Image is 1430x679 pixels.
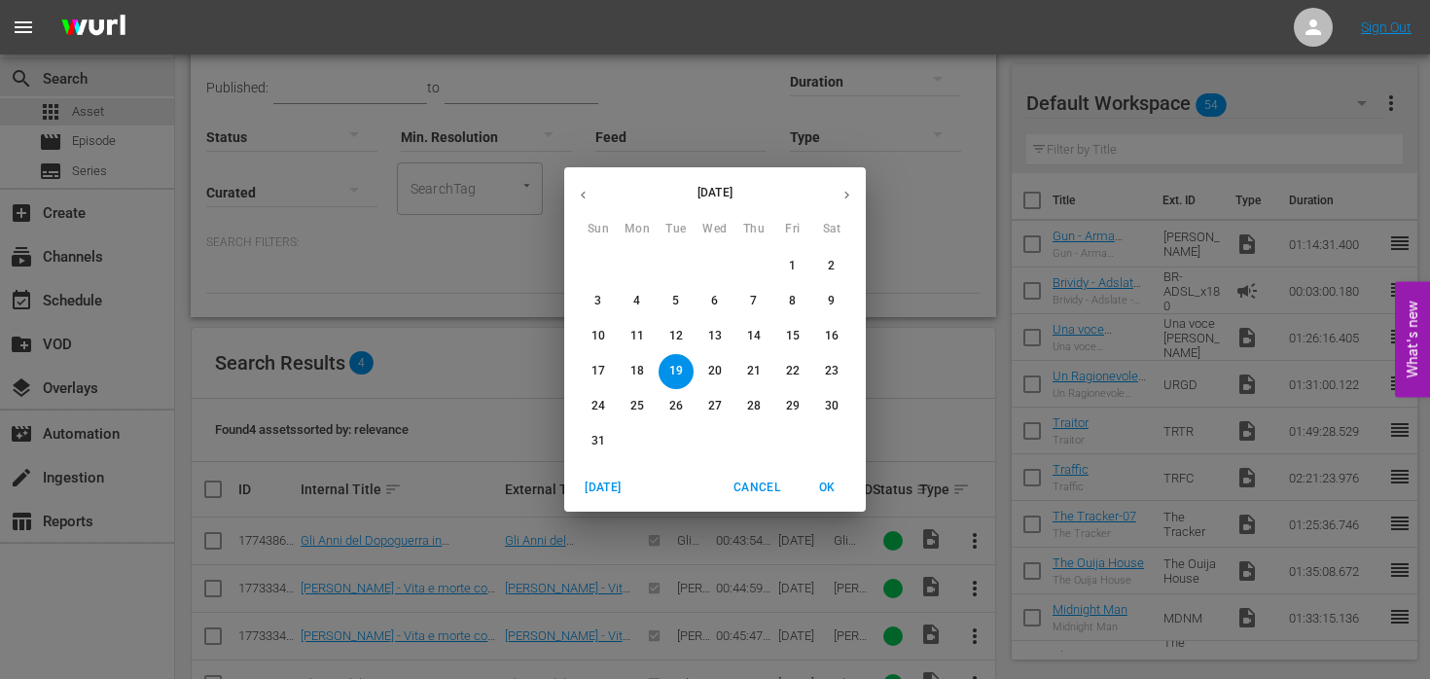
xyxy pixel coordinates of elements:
button: 2 [814,249,849,284]
button: 8 [775,284,810,319]
button: 13 [697,319,733,354]
p: [DATE] [602,184,828,201]
span: Sun [581,220,616,239]
p: 3 [594,293,601,309]
p: 25 [630,398,644,414]
button: 25 [620,389,655,424]
p: 20 [708,363,722,379]
button: 27 [697,389,733,424]
p: 26 [669,398,683,414]
span: Cancel [733,478,780,498]
p: 19 [669,363,683,379]
a: Sign Out [1361,19,1412,35]
button: 30 [814,389,849,424]
p: 7 [750,293,757,309]
button: 22 [775,354,810,389]
p: 6 [711,293,718,309]
button: 31 [581,424,616,459]
button: 3 [581,284,616,319]
button: 6 [697,284,733,319]
p: 22 [786,363,800,379]
button: 17 [581,354,616,389]
button: 28 [736,389,771,424]
p: 24 [591,398,605,414]
span: Tue [659,220,694,239]
p: 27 [708,398,722,414]
button: 14 [736,319,771,354]
button: 24 [581,389,616,424]
span: Thu [736,220,771,239]
span: OK [804,478,850,498]
p: 11 [630,328,644,344]
p: 4 [633,293,640,309]
button: 1 [775,249,810,284]
button: 9 [814,284,849,319]
button: Open Feedback Widget [1395,282,1430,398]
p: 23 [825,363,839,379]
span: Wed [697,220,733,239]
p: 14 [747,328,761,344]
p: 10 [591,328,605,344]
p: 15 [786,328,800,344]
p: 16 [825,328,839,344]
button: Cancel [726,472,788,504]
p: 12 [669,328,683,344]
p: 30 [825,398,839,414]
button: 21 [736,354,771,389]
button: 15 [775,319,810,354]
button: 5 [659,284,694,319]
button: OK [796,472,858,504]
button: [DATE] [572,472,634,504]
p: 5 [672,293,679,309]
button: 11 [620,319,655,354]
p: 21 [747,363,761,379]
p: 18 [630,363,644,379]
p: 28 [747,398,761,414]
p: 31 [591,433,605,449]
span: Fri [775,220,810,239]
button: 16 [814,319,849,354]
button: 23 [814,354,849,389]
p: 1 [789,258,796,274]
p: 9 [828,293,835,309]
button: 10 [581,319,616,354]
span: menu [12,16,35,39]
button: 20 [697,354,733,389]
span: Sat [814,220,849,239]
button: 7 [736,284,771,319]
button: 29 [775,389,810,424]
p: 13 [708,328,722,344]
span: Mon [620,220,655,239]
p: 2 [828,258,835,274]
img: ans4CAIJ8jUAAAAAAAAAAAAAAAAAAAAAAAAgQb4GAAAAAAAAAAAAAAAAAAAAAAAAJMjXAAAAAAAAAAAAAAAAAAAAAAAAgAT5G... [47,5,140,51]
button: 19 [659,354,694,389]
span: [DATE] [580,478,626,498]
p: 29 [786,398,800,414]
p: 17 [591,363,605,379]
button: 18 [620,354,655,389]
button: 26 [659,389,694,424]
button: 12 [659,319,694,354]
button: 4 [620,284,655,319]
p: 8 [789,293,796,309]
